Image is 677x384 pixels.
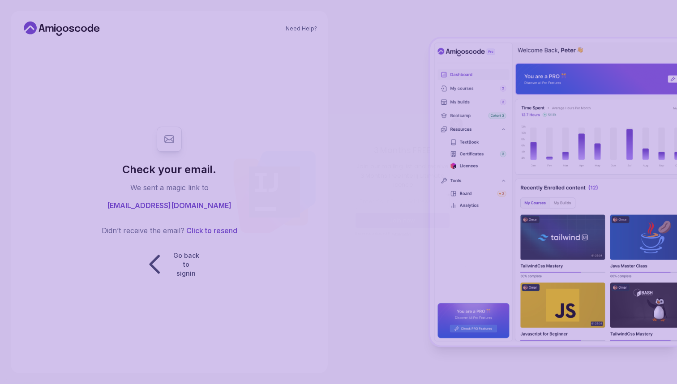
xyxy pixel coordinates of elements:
button: Go back to signin [139,250,200,278]
p: Didn’t receive the email? [102,225,184,236]
h1: Check your email. [122,162,216,177]
a: Amigoscode PRO Membership [59,360,132,367]
span: [PERSON_NAME] [39,351,93,358]
p: Go back to signin [173,251,200,278]
a: Home link [21,21,102,36]
button: Click to resend [184,225,237,236]
p: We sent a magic link to [130,182,209,193]
a: Need Help? [286,25,317,32]
a: ProveSource [63,368,90,375]
span: [EMAIL_ADDRESS][DOMAIN_NAME] [107,200,231,211]
span: Bought [39,359,58,367]
img: provesource social proof notification image [7,348,36,377]
span: [DATE] [39,368,54,375]
img: Amigoscode Dashboard [430,38,677,346]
